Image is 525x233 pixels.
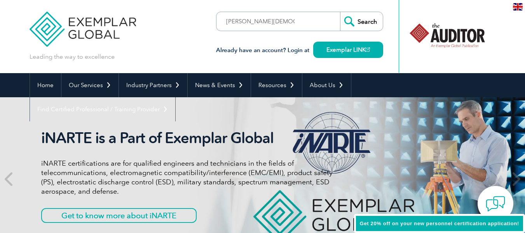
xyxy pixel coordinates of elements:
[30,53,115,61] p: Leading the way to excellence
[486,194,505,214] img: contact-chat.png
[216,46,383,55] h3: Already have an account? Login at
[41,129,333,147] h2: iNARTE is a Part of Exemplar Global
[366,47,370,52] img: open_square.png
[41,208,197,223] a: Get to know more about iNARTE
[302,73,351,97] a: About Us
[313,42,383,58] a: Exemplar LINK
[188,73,251,97] a: News & Events
[41,159,333,196] p: iNARTE certifications are for qualified engineers and technicians in the fields of telecommunicat...
[30,73,61,97] a: Home
[340,12,383,31] input: Search
[360,221,519,226] span: Get 20% off on your new personnel certification application!
[30,97,175,121] a: Find Certified Professional / Training Provider
[119,73,187,97] a: Industry Partners
[513,3,523,11] img: en
[251,73,302,97] a: Resources
[61,73,119,97] a: Our Services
